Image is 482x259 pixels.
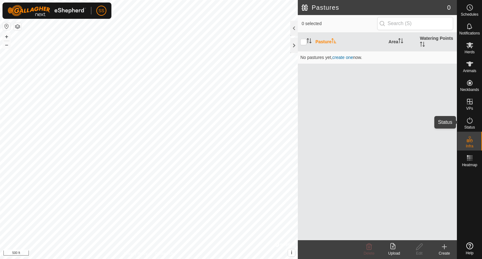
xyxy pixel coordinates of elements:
div: Upload [382,251,407,256]
button: + [3,33,10,40]
a: Privacy Policy [124,251,148,256]
span: Schedules [461,13,478,16]
span: Herds [464,50,474,54]
td: No pastures yet [298,51,457,64]
span: , now. [331,55,362,60]
p-sorticon: Activate to sort [331,39,336,44]
a: Contact Us [155,251,174,256]
span: Infra [466,144,473,148]
div: Edit [407,251,432,256]
input: Search (S) [377,17,453,30]
p-sorticon: Activate to sort [307,39,312,44]
button: Map Layers [14,23,21,30]
span: VPs [466,107,473,110]
div: Create [432,251,457,256]
th: Watering Points [417,33,457,51]
span: 0 [447,3,451,12]
span: i [291,250,292,255]
span: Help [466,251,474,255]
th: Area [386,33,417,51]
span: SS [99,8,104,14]
span: Animals [463,69,476,73]
th: Pasture [313,33,386,51]
a: Help [457,240,482,257]
span: 0 selected [302,20,377,27]
p-sorticon: Activate to sort [398,39,403,44]
h2: Pastures [302,4,447,11]
button: Reset Map [3,23,10,30]
span: create one [332,55,353,60]
span: Delete [364,251,375,256]
p-sorticon: Activate to sort [420,43,425,48]
span: Neckbands [460,88,479,92]
span: Heatmap [462,163,477,167]
img: Gallagher Logo [8,5,86,16]
button: i [288,249,295,256]
button: – [3,41,10,49]
span: Status [464,125,475,129]
span: Notifications [459,31,480,35]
